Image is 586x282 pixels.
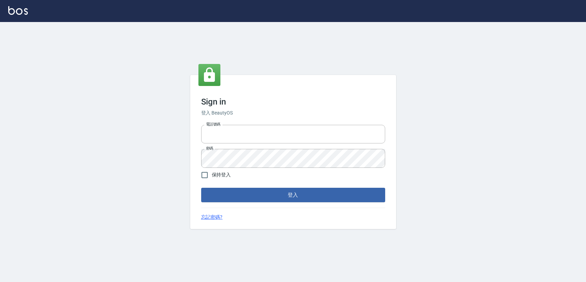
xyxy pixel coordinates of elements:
label: 電話號碼 [206,122,220,127]
label: 密碼 [206,146,213,151]
h3: Sign in [201,97,385,107]
a: 忘記密碼? [201,214,223,221]
span: 保持登入 [212,171,231,178]
img: Logo [8,6,28,15]
h6: 登入 BeautyOS [201,109,385,117]
button: 登入 [201,188,385,202]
